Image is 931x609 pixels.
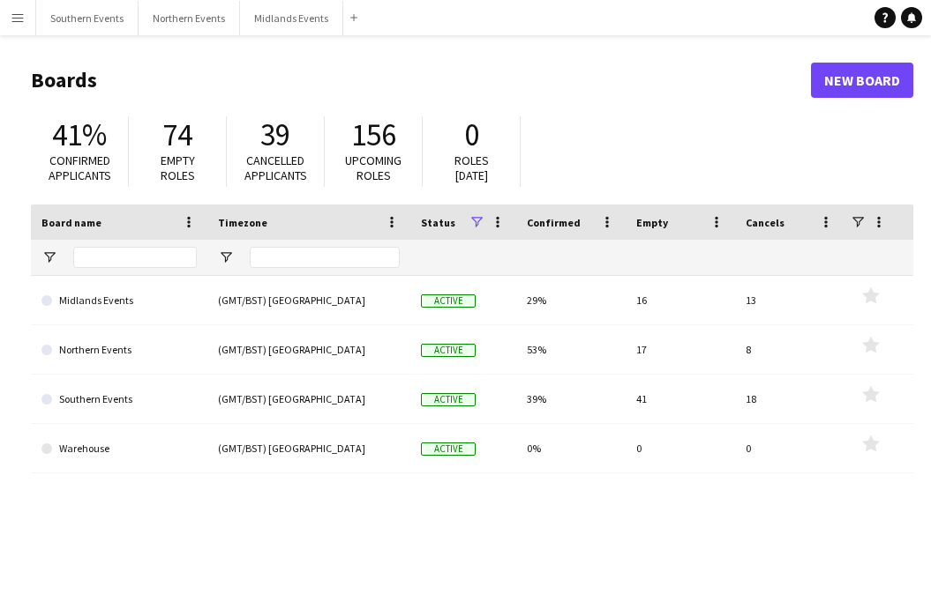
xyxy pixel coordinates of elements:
button: Open Filter Menu [41,249,57,265]
span: Active [421,442,476,456]
span: Cancels [746,216,785,229]
span: Active [421,393,476,406]
div: 17 [626,325,735,374]
button: Southern Events [36,1,139,35]
a: Southern Events [41,375,197,424]
span: Empty roles [161,152,195,183]
span: Status [421,216,455,229]
span: 74 [162,115,192,154]
div: 0 [735,424,845,472]
span: Active [421,344,476,357]
div: 0 [626,424,735,472]
h1: Boards [31,67,811,93]
span: 156 [351,115,396,154]
div: 8 [735,325,845,374]
span: Confirmed applicants [49,152,111,183]
button: Midlands Events [240,1,343,35]
span: 0 [464,115,479,154]
div: (GMT/BST) [GEOGRAPHIC_DATA] [207,276,410,324]
a: Warehouse [41,424,197,473]
div: 29% [516,276,626,324]
input: Board name Filter Input [73,247,197,268]
a: New Board [811,63,913,98]
div: 41 [626,375,735,423]
div: 53% [516,325,626,374]
input: Timezone Filter Input [250,247,400,268]
a: Midlands Events [41,276,197,325]
span: Roles [DATE] [454,152,489,183]
button: Northern Events [139,1,240,35]
span: 39 [260,115,290,154]
span: 41% [52,115,107,154]
div: (GMT/BST) [GEOGRAPHIC_DATA] [207,375,410,423]
button: Open Filter Menu [218,249,234,265]
span: Active [421,294,476,308]
div: (GMT/BST) [GEOGRAPHIC_DATA] [207,424,410,472]
span: Cancelled applicants [244,152,307,183]
span: Confirmed [527,216,581,229]
div: 0% [516,424,626,472]
div: 13 [735,276,845,324]
span: Empty [636,216,668,229]
div: 39% [516,375,626,423]
span: Timezone [218,216,267,229]
span: Upcoming roles [345,152,402,183]
div: 18 [735,375,845,423]
span: Board name [41,216,101,229]
div: 16 [626,276,735,324]
div: (GMT/BST) [GEOGRAPHIC_DATA] [207,325,410,374]
a: Northern Events [41,325,197,375]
